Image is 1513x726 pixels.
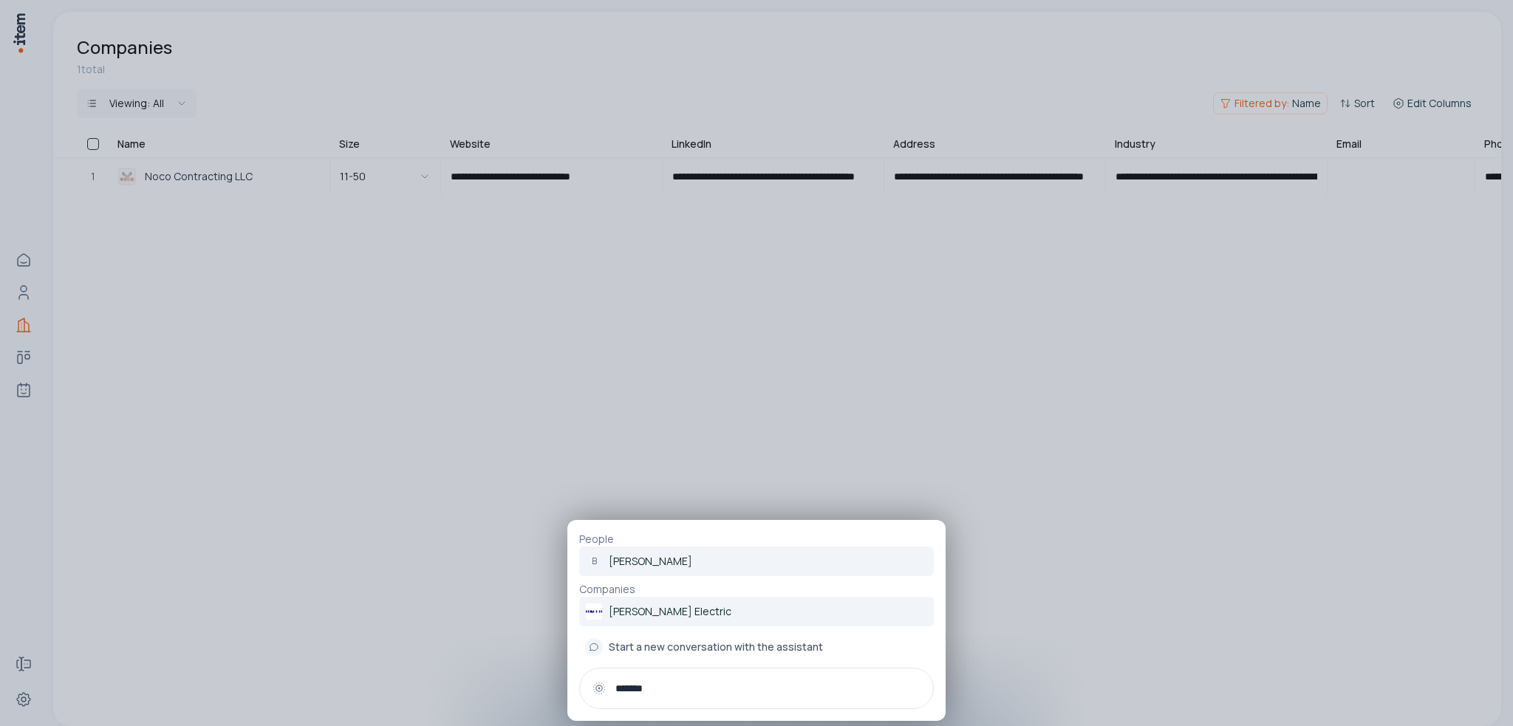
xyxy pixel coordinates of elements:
button: Start a new conversation with the assistant [579,632,934,662]
p: People [579,532,934,547]
p: Companies [579,582,934,597]
a: B[PERSON_NAME] [579,547,934,576]
p: [PERSON_NAME] Electric [609,604,731,619]
div: PeopleB[PERSON_NAME]CompaniesFureigh Electric[PERSON_NAME] ElectricStart a new conversation with ... [567,520,946,721]
a: [PERSON_NAME] Electric [579,597,934,626]
span: Start a new conversation with the assistant [609,640,823,654]
p: [PERSON_NAME] [609,554,692,569]
img: Fureigh Electric [585,603,603,620]
div: B [585,552,603,570]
